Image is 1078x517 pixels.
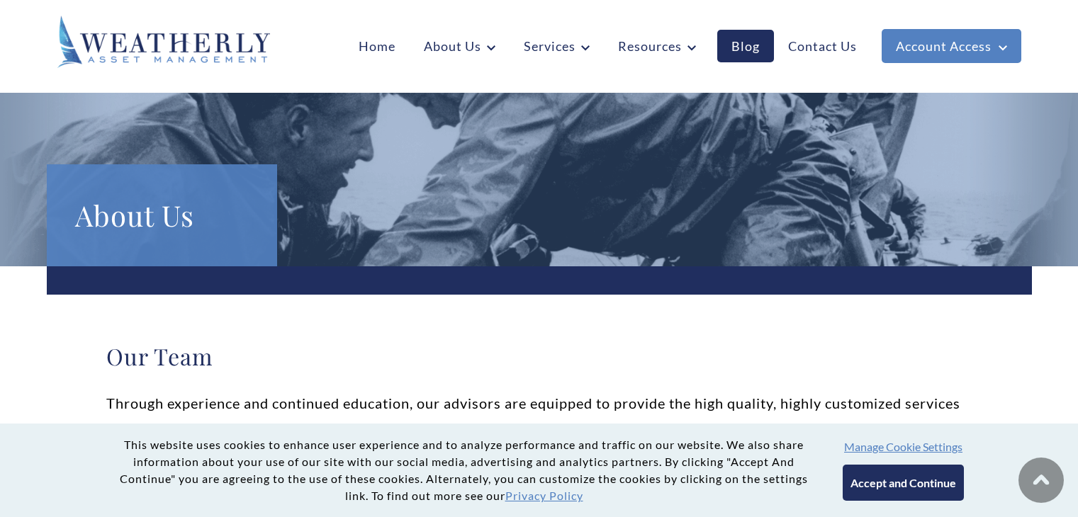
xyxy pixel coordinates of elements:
[505,489,583,502] a: Privacy Policy
[75,193,249,238] h1: About Us
[106,342,972,370] h2: Our Team
[882,29,1021,63] a: Account Access
[510,30,604,62] a: Services
[106,389,972,445] p: Through experience and continued education, our advisors are equipped to provide the high quality...
[57,16,270,68] img: Weatherly
[843,465,964,501] button: Accept and Continue
[717,30,774,62] a: Blog
[774,30,871,62] a: Contact Us
[604,30,710,62] a: Resources
[410,30,510,62] a: About Us
[344,30,410,62] a: Home
[114,436,814,504] p: This website uses cookies to enhance user experience and to analyze performance and traffic on ou...
[844,440,962,453] button: Manage Cookie Settings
